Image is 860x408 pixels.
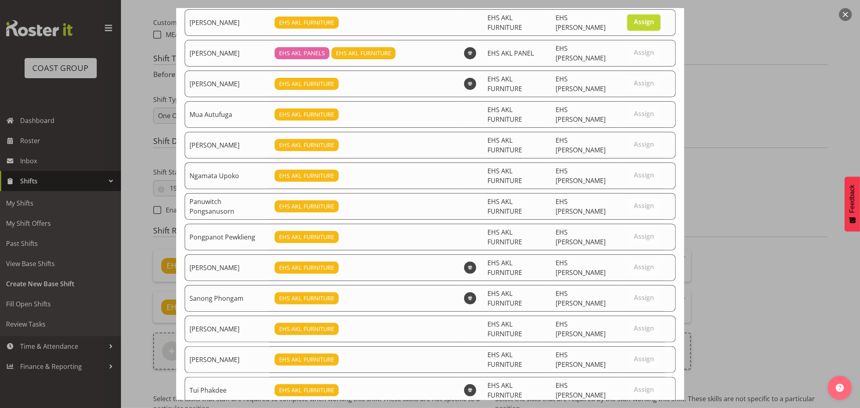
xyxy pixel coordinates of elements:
span: EHS [PERSON_NAME] [556,44,606,62]
span: EHS AKL FURNITURE [279,263,334,272]
span: EHS [PERSON_NAME] [556,197,606,216]
td: [PERSON_NAME] [185,40,270,67]
span: EHS AKL FURNITURE [487,381,522,400]
span: EHS [PERSON_NAME] [556,289,606,308]
span: EHS [PERSON_NAME] [556,228,606,246]
span: EHS AKL FURNITURE [487,289,522,308]
span: EHS [PERSON_NAME] [556,136,606,154]
td: [PERSON_NAME] [185,254,270,281]
td: Sanong Phongam [185,285,270,312]
span: Assign [634,140,654,148]
span: Assign [634,263,654,271]
span: Assign [634,48,654,56]
span: EHS [PERSON_NAME] [556,320,606,338]
span: EHS AKL PANEL [487,49,534,58]
td: Ngamata Upoko [185,162,270,189]
span: EHS AKL FURNITURE [279,79,334,88]
td: [PERSON_NAME] [185,9,270,36]
span: EHS AKL FURNITURE [487,320,522,338]
span: EHS [PERSON_NAME] [556,105,606,124]
span: EHS AKL FURNITURE [487,105,522,124]
span: EHS AKL FURNITURE [487,197,522,216]
span: EHS AKL FURNITURE [279,233,334,241]
span: EHS AKL FURNITURE [279,141,334,150]
td: [PERSON_NAME] [185,71,270,97]
span: Assign [634,294,654,302]
span: EHS AKL FURNITURE [279,171,334,180]
span: EHS AKL FURNITURE [279,355,334,364]
span: EHS AKL FURNITURE [279,110,334,119]
span: EHS AKL FURNITURE [487,258,522,277]
td: Tui Phakdee [185,377,270,404]
span: EHS [PERSON_NAME] [556,258,606,277]
img: help-xxl-2.png [836,384,844,392]
span: Assign [634,355,654,363]
span: EHS AKL FURNITURE [487,13,522,32]
span: EHS AKL FURNITURE [279,386,334,395]
span: Feedback [849,185,856,213]
span: EHS AKL FURNITURE [279,294,334,303]
span: EHS [PERSON_NAME] [556,381,606,400]
span: EHS AKL FURNITURE [487,75,522,93]
span: EHS AKL FURNITURE [487,228,522,246]
span: Assign [634,171,654,179]
span: Assign [634,385,654,393]
button: Feedback - Show survey [845,177,860,231]
td: [PERSON_NAME] [185,316,270,342]
span: Assign [634,324,654,332]
span: Assign [634,232,654,240]
td: Panuwitch Pongsanusorn [185,193,270,220]
span: EHS AKL FURNITURE [336,49,391,58]
span: EHS [PERSON_NAME] [556,167,606,185]
span: EHS AKL FURNITURE [487,136,522,154]
span: EHS AKL FURNITURE [487,167,522,185]
span: Assign [634,202,654,210]
td: Pongpanot Pewklieng [185,224,270,250]
span: Assign [634,79,654,87]
td: [PERSON_NAME] [185,346,270,373]
span: Assign [634,110,654,118]
span: Assign [634,18,654,26]
span: EHS [PERSON_NAME] [556,75,606,93]
td: [PERSON_NAME] [185,132,270,158]
td: Mua Autufuga [185,101,270,128]
span: EHS AKL FURNITURE [279,325,334,333]
span: EHS [PERSON_NAME] [556,350,606,369]
span: EHS AKL PANELS [279,49,325,58]
span: EHS AKL FURNITURE [279,202,334,211]
span: EHS [PERSON_NAME] [556,13,606,32]
span: EHS AKL FURNITURE [279,18,334,27]
span: EHS AKL FURNITURE [487,350,522,369]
